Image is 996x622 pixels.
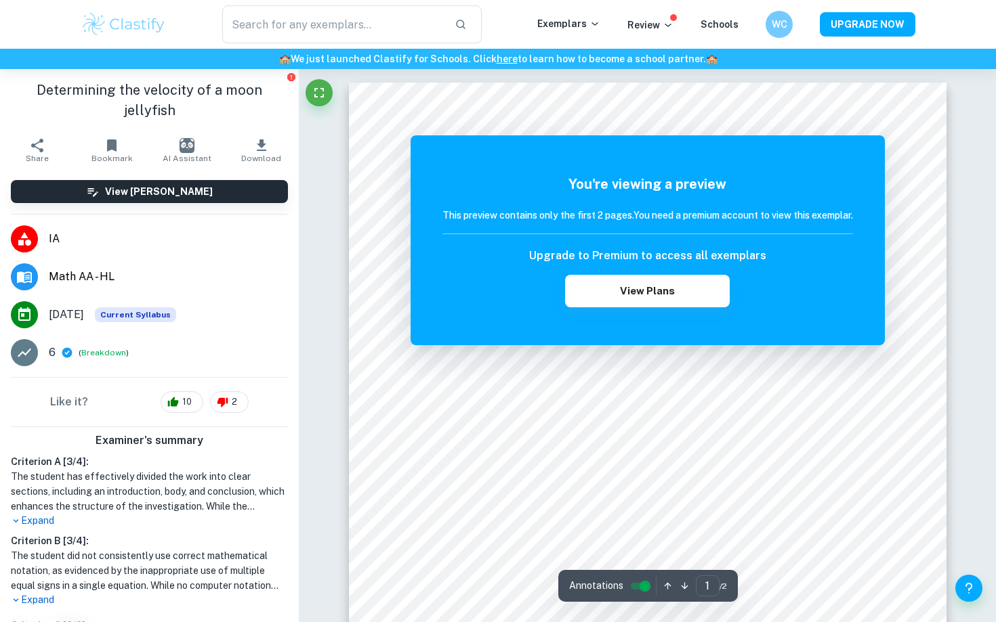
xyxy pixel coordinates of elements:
a: Schools [701,19,739,30]
p: 6 [49,345,56,361]
p: Review [627,18,673,32]
span: 🏫 [279,53,291,64]
button: UPGRADE NOW [820,12,915,37]
h1: Determining the velocity of a moon jellyfish [11,80,288,120]
button: Download [224,131,299,169]
p: Exemplars [537,16,600,31]
h6: This preview contains only the first 2 pages. You need a premium account to view this exemplar. [442,208,853,223]
a: here [497,53,518,64]
button: AI Assistant [150,131,224,169]
span: AI Assistant [163,154,211,163]
button: Breakdown [81,347,126,359]
span: Share [26,154,49,163]
h6: Criterion B [ 3 / 4 ]: [11,533,288,548]
h6: We just launched Clastify for Schools. Click to learn how to become a school partner. [3,51,993,66]
button: WC [766,11,793,38]
span: Math AA - HL [49,269,288,285]
p: Expand [11,514,288,528]
span: / 2 [720,580,727,592]
input: Search for any exemplars... [222,5,444,43]
h6: WC [772,17,787,32]
button: Report issue [286,72,296,82]
h6: Examiner's summary [5,432,293,449]
h6: Upgrade to Premium to access all exemplars [529,248,766,264]
div: This exemplar is based on the current syllabus. Feel free to refer to it for inspiration/ideas wh... [95,307,176,322]
button: View Plans [565,275,729,307]
h6: Like it? [50,394,88,410]
span: Annotations [569,579,623,593]
span: 🏫 [706,53,718,64]
p: Expand [11,593,288,607]
img: AI Assistant [180,138,194,153]
button: Bookmark [75,131,149,169]
span: IA [49,231,288,247]
span: Download [241,154,281,163]
h6: Criterion A [ 3 / 4 ]: [11,454,288,469]
button: Fullscreen [306,79,333,106]
h5: You're viewing a preview [442,174,853,194]
img: Clastify logo [81,11,167,38]
button: Help and Feedback [955,575,982,602]
button: View [PERSON_NAME] [11,180,288,203]
span: Bookmark [91,154,133,163]
span: [DATE] [49,307,84,323]
span: ( ) [79,347,129,359]
span: Current Syllabus [95,307,176,322]
span: 10 [175,395,199,409]
h1: The student did not consistently use correct mathematical notation, as evidenced by the inappropr... [11,548,288,593]
h1: The student has effectively divided the work into clear sections, including an introduction, body... [11,469,288,514]
span: 2 [224,395,245,409]
h6: View [PERSON_NAME] [105,184,213,199]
